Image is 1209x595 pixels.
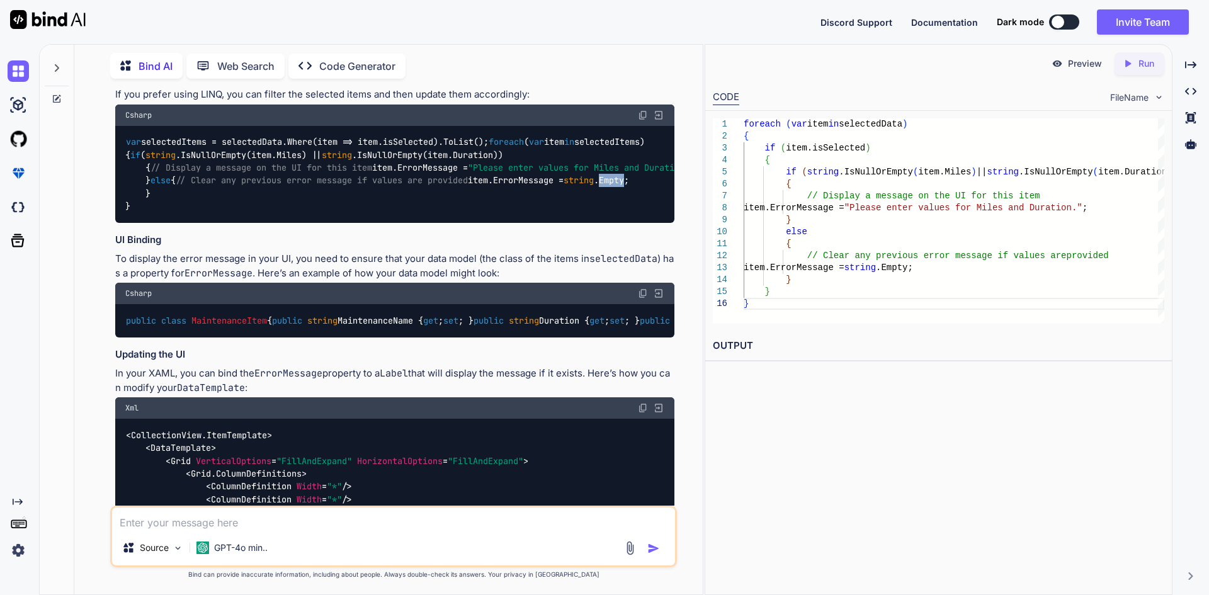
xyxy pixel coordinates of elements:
span: else [150,175,171,186]
img: premium [8,162,29,184]
span: Documentation [911,17,978,28]
span: .IsNullOrEmpty [1019,167,1093,177]
span: { [786,239,791,249]
span: public [474,315,504,326]
p: Run [1138,57,1154,70]
h3: UI Binding [115,233,674,247]
span: HorizontalOptions [357,455,443,467]
span: in [828,119,839,129]
div: 1 [713,118,727,130]
span: || [976,167,987,177]
span: { [744,131,749,141]
span: if [130,149,140,161]
span: var [791,119,807,129]
span: ( [802,167,807,177]
img: Bind AI [10,10,86,29]
p: Preview [1068,57,1102,70]
img: Open in Browser [653,110,664,121]
p: Web Search [217,59,275,74]
img: darkCloudIdeIcon [8,196,29,218]
p: Source [140,541,169,554]
div: 10 [713,226,727,238]
div: 15 [713,286,727,298]
img: copy [638,110,648,120]
p: If you prefer using LINQ, you can filter the selected items and then update them accordingly: [115,88,674,102]
p: Bind can provide inaccurate information, including about people. Always double-check its answers.... [110,570,677,579]
span: ( [786,119,791,129]
span: < > [126,429,272,441]
img: preview [1052,58,1063,69]
div: 12 [713,250,727,262]
div: 8 [713,202,727,214]
span: ; [1082,203,1087,213]
span: "Please enter values for Miles and Duration." [468,162,695,173]
div: 4 [713,154,727,166]
span: Csharp [125,110,152,120]
div: 2 [713,130,727,142]
div: 5 [713,166,727,178]
span: if [786,167,797,177]
img: chat [8,60,29,82]
span: ColumnDefinition [211,481,292,492]
img: attachment [623,541,637,555]
span: // Clear any previous error message if values are provided [176,175,468,186]
span: set [610,315,625,326]
img: icon [647,542,660,555]
span: ) [865,143,870,153]
span: item.Miles [918,167,971,177]
img: Open in Browser [653,402,664,414]
span: if [764,143,775,153]
span: < = /> [206,494,352,505]
span: } [786,215,791,225]
span: } [786,275,791,285]
span: foreach [489,137,524,148]
img: settings [8,540,29,561]
span: item.isSelected [786,143,865,153]
span: ( [780,143,785,153]
div: 11 [713,238,727,250]
p: Code Generator [319,59,395,74]
span: Width [297,481,322,492]
span: provided [1066,251,1108,261]
span: var [529,137,544,148]
span: { [786,179,791,189]
code: selectedItems = selectedData.Where(item => item.isSelected).ToList(); ( item selectedItems) { ( .... [125,135,700,213]
button: Discord Support [820,16,892,29]
span: MaintenanceItem [191,315,267,326]
span: < = /> [206,481,352,492]
span: } [764,286,769,297]
span: item.ErrorMessage = [744,203,844,213]
code: DataTemplate [177,382,245,394]
span: .Empty; [876,263,913,273]
span: DataTemplate [150,443,211,454]
span: ) [902,119,907,129]
span: "FillAndExpand" [448,455,523,467]
span: } [744,298,749,309]
span: set [443,315,458,326]
div: 16 [713,298,727,310]
img: chevron down [1154,92,1164,103]
span: .IsNullOrEmpty [839,167,913,177]
span: // Display a message on the UI for this item [150,162,372,173]
h3: Updating the UI [115,348,674,362]
span: Width [297,494,322,505]
p: GPT-4o min.. [214,541,268,554]
span: { [764,155,769,165]
span: get [589,315,604,326]
span: item.Duration [1098,167,1167,177]
img: GPT-4o mini [196,541,209,554]
span: public [126,315,156,326]
span: "FillAndExpand" [276,455,352,467]
span: string [564,175,594,186]
span: var [126,137,141,148]
span: item.ErrorMessage = [744,263,844,273]
button: Invite Team [1097,9,1189,35]
div: CODE [713,90,739,105]
img: Pick Models [173,543,183,553]
span: < > [186,468,307,479]
img: copy [638,288,648,298]
span: Dark mode [997,16,1044,28]
span: string [307,315,338,326]
img: ai-studio [8,94,29,116]
div: 9 [713,214,727,226]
